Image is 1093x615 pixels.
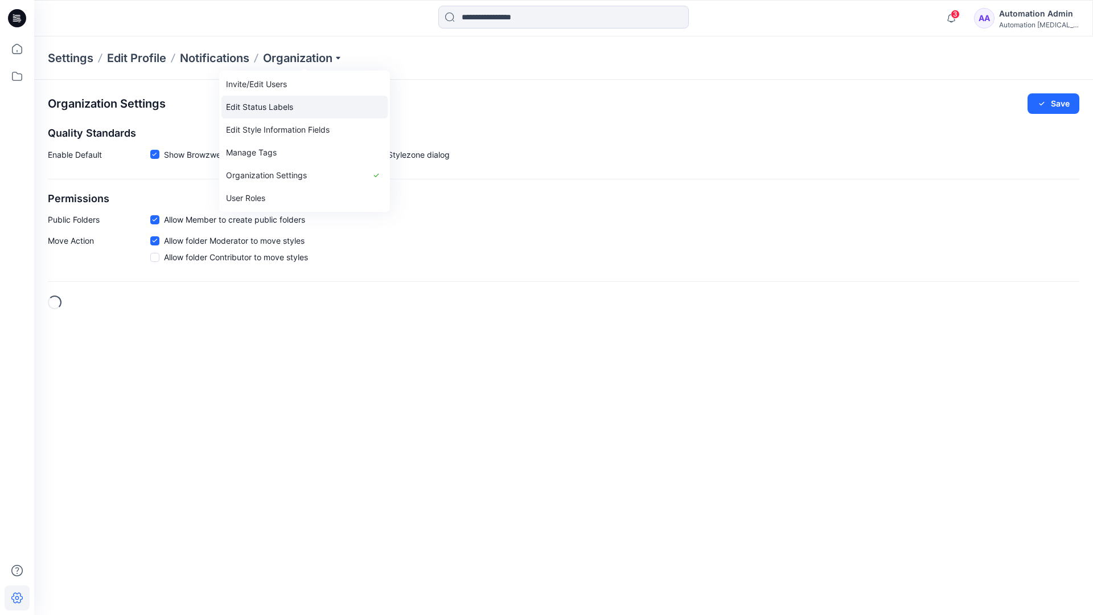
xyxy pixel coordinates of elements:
span: 3 [951,10,960,19]
p: Public Folders [48,214,150,225]
a: Edit Status Labels [221,96,388,118]
div: Automation [MEDICAL_DATA]... [999,20,1079,29]
h2: Permissions [48,193,1079,205]
h2: Quality Standards [48,128,1079,140]
a: Edit Style Information Fields [221,118,388,141]
p: Move Action [48,235,150,268]
div: Automation Admin [999,7,1079,20]
a: Invite/Edit Users [221,73,388,96]
span: Allow folder Moderator to move styles [164,235,305,247]
a: Organization Settings [221,164,388,187]
a: Edit Profile [107,50,166,66]
p: Settings [48,50,93,66]
span: Allow folder Contributor to move styles [164,251,308,263]
button: Save [1028,93,1079,114]
span: Show Browzwear’s default quality standards in the Share to Stylezone dialog [164,149,450,161]
h2: Organization Settings [48,97,166,110]
span: Allow Member to create public folders [164,214,305,225]
a: User Roles [221,187,388,210]
a: Notifications [180,50,249,66]
p: Enable Default [48,149,150,165]
a: Manage Tags [221,141,388,164]
div: AA [974,8,995,28]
